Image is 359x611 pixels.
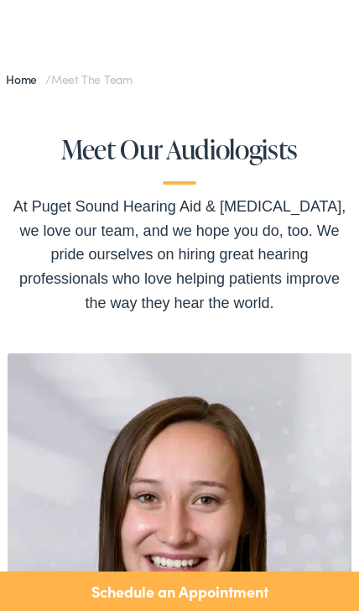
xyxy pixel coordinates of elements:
[51,70,133,87] span: Meet the Team
[6,70,45,87] a: Home
[6,70,133,87] span: /
[8,134,352,185] h1: Meet Our Audiologists
[8,195,352,316] div: At Puget Sound Hearing Aid & [MEDICAL_DATA], we love our team, and we hope you do, too. We pride ...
